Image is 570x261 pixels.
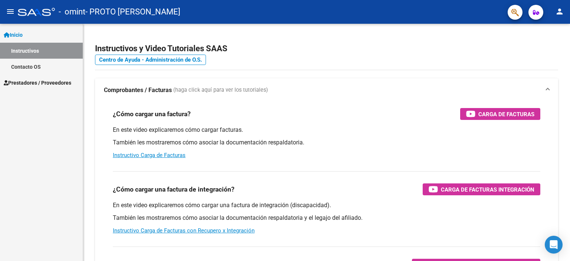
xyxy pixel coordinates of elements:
[104,86,172,94] strong: Comprobantes / Facturas
[4,79,71,87] span: Prestadores / Proveedores
[478,110,534,119] span: Carga de Facturas
[113,152,186,159] a: Instructivo Carga de Facturas
[555,7,564,16] mat-icon: person
[545,236,563,254] div: Open Intercom Messenger
[113,184,235,195] h3: ¿Cómo cargar una factura de integración?
[423,183,540,195] button: Carga de Facturas Integración
[113,227,255,234] a: Instructivo Carga de Facturas con Recupero x Integración
[113,201,540,209] p: En este video explicaremos cómo cargar una factura de integración (discapacidad).
[95,55,206,65] a: Centro de Ayuda - Administración de O.S.
[95,42,558,56] h2: Instructivos y Video Tutoriales SAAS
[113,126,540,134] p: En este video explicaremos cómo cargar facturas.
[113,138,540,147] p: También les mostraremos cómo asociar la documentación respaldatoria.
[4,31,23,39] span: Inicio
[441,185,534,194] span: Carga de Facturas Integración
[59,4,85,20] span: - omint
[95,78,558,102] mat-expansion-panel-header: Comprobantes / Facturas (haga click aquí para ver los tutoriales)
[460,108,540,120] button: Carga de Facturas
[113,109,191,119] h3: ¿Cómo cargar una factura?
[113,214,540,222] p: También les mostraremos cómo asociar la documentación respaldatoria y el legajo del afiliado.
[173,86,268,94] span: (haga click aquí para ver los tutoriales)
[85,4,180,20] span: - PROTO [PERSON_NAME]
[6,7,15,16] mat-icon: menu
